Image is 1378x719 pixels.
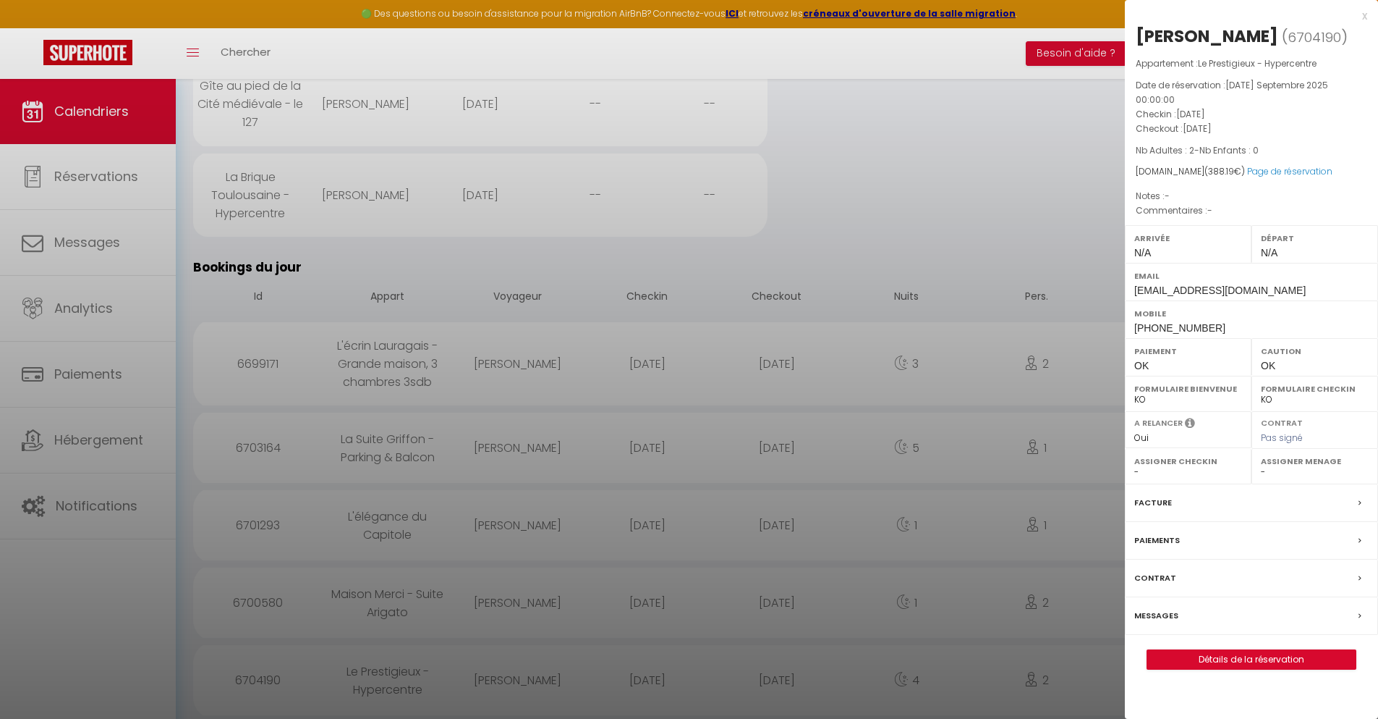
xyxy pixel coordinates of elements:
p: - [1136,143,1367,158]
span: Pas signé [1261,432,1303,444]
label: Caution [1261,344,1369,358]
i: Sélectionner OUI si vous souhaiter envoyer les séquences de messages post-checkout [1185,417,1195,433]
label: Assigner Menage [1261,454,1369,468]
label: Paiements [1134,533,1180,548]
button: Détails de la réservation [1147,649,1356,670]
span: Nb Adultes : 2 [1136,144,1194,156]
span: [PHONE_NUMBER] [1134,322,1225,334]
span: ( €) [1204,165,1245,177]
span: ( ) [1282,27,1348,47]
a: Détails de la réservation [1147,650,1356,669]
p: Checkin : [1136,107,1367,122]
p: Notes : [1136,189,1367,203]
span: [EMAIL_ADDRESS][DOMAIN_NAME] [1134,285,1306,296]
span: Nb Enfants : 0 [1199,144,1259,156]
label: Messages [1134,608,1178,623]
label: A relancer [1134,417,1183,429]
span: Le Prestigieux - Hypercentre [1198,57,1317,70]
p: Commentaires : [1136,203,1367,218]
label: Contrat [1134,571,1176,586]
span: [DATE] Septembre 2025 00:00:00 [1136,79,1328,106]
span: [DATE] [1183,122,1212,135]
span: 6704190 [1288,28,1341,46]
span: [DATE] [1176,108,1205,120]
p: Appartement : [1136,56,1367,71]
p: Date de réservation : [1136,78,1367,107]
label: Mobile [1134,306,1369,321]
div: [PERSON_NAME] [1136,25,1278,48]
label: Email [1134,269,1369,283]
label: Paiement [1134,344,1242,358]
a: Page de réservation [1247,165,1332,177]
label: Départ [1261,231,1369,245]
button: Ouvrir le widget de chat LiveChat [12,6,55,49]
label: Assigner Checkin [1134,454,1242,468]
label: Arrivée [1134,231,1242,245]
span: 388.19 [1208,165,1234,177]
span: N/A [1134,247,1151,258]
div: [DOMAIN_NAME] [1136,165,1367,179]
label: Formulaire Checkin [1261,382,1369,396]
p: Checkout : [1136,122,1367,136]
label: Facture [1134,495,1172,510]
span: - [1165,190,1170,202]
div: x [1125,7,1367,25]
span: OK [1134,360,1149,371]
span: OK [1261,360,1275,371]
span: N/A [1261,247,1277,258]
span: - [1207,204,1212,216]
label: Contrat [1261,417,1303,426]
label: Formulaire Bienvenue [1134,382,1242,396]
